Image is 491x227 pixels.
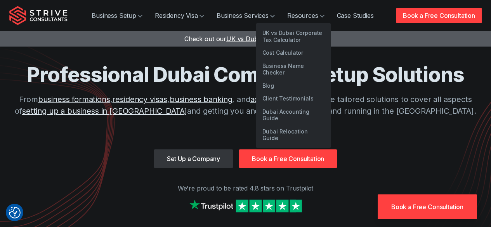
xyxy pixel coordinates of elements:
a: Business Setup [85,8,149,23]
a: Residency Visa [149,8,210,23]
a: setting up a business in [GEOGRAPHIC_DATA] [22,106,187,116]
span: UK vs Dubai Tax Calculator [226,35,307,43]
a: Set Up a Company [154,149,233,168]
a: Book a Free Consultation [239,149,337,168]
a: Dubai Relocation Guide [256,125,331,145]
img: Revisit consent button [9,207,21,218]
img: Strive on Trustpilot [187,198,304,214]
button: Consent Preferences [9,207,21,218]
p: From , , , and , we provide tailored solutions to cover all aspects of and getting you and your c... [9,94,482,117]
a: Business Services [210,8,281,23]
a: business formations [38,95,110,104]
a: residency visas [112,95,167,104]
a: business banking [170,95,232,104]
a: Business Name Checker [256,59,331,79]
a: Book a Free Consultation [378,194,477,219]
a: Book a Free Consultation [396,8,482,23]
a: Case Studies [331,8,380,23]
h1: Professional Dubai Company Setup Solutions [9,62,482,87]
a: Dubai Accounting Guide [256,105,331,125]
img: Strive Consultants [9,6,68,25]
a: Blog [256,79,331,92]
a: Client Testimonials [256,92,331,105]
a: Check out ourUK vs Dubai Tax Calculator [184,35,307,43]
a: accounting [250,95,290,104]
p: We're proud to be rated 4.8 stars on Trustpilot [9,184,482,193]
a: Resources [281,8,331,23]
a: UK vs Dubai Corporate Tax Calculator [256,26,331,46]
a: Cost Calculator [256,46,331,59]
